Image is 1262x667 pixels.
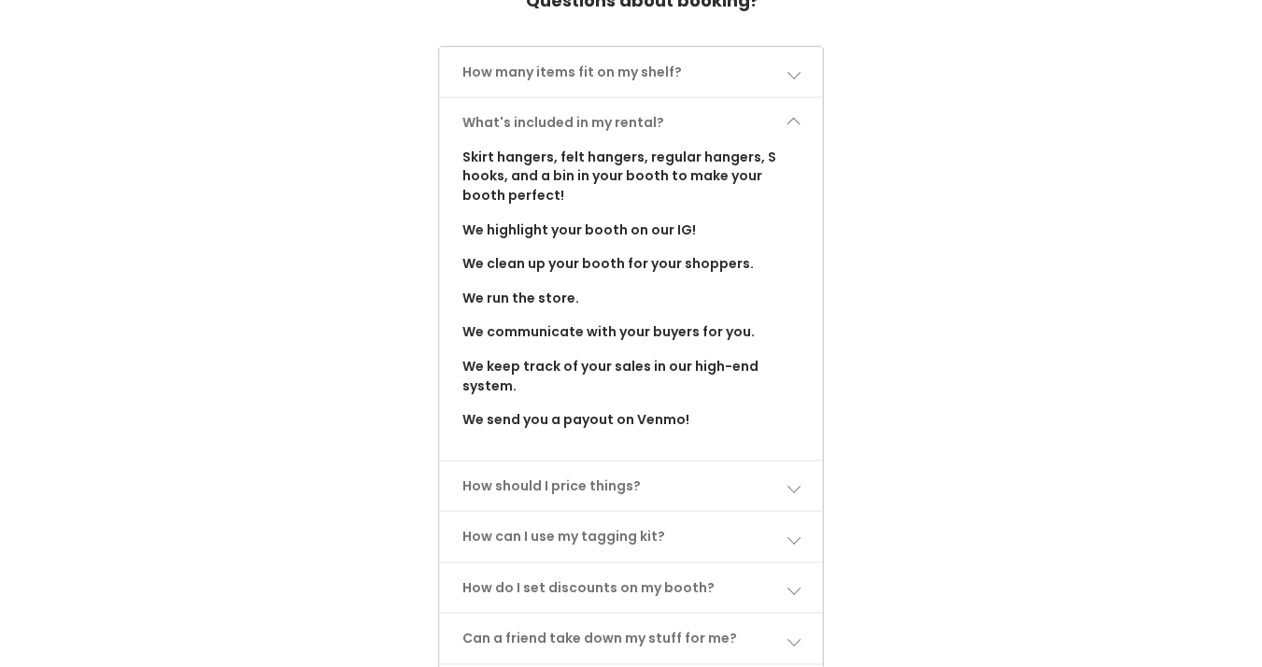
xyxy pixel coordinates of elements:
[462,357,800,395] p: We keep track of your sales in our high-end system.
[462,410,800,430] p: We send you a payout on Venmo!
[462,148,800,206] p: Skirt hangers, felt hangers, regular hangers, S hooks, and a bin in your booth to make your booth...
[440,563,822,613] a: How do I set discounts on my booth?
[462,322,800,342] p: We communicate with your buyers for you.
[462,254,800,274] p: We clean up your booth for your shoppers.
[462,220,800,240] p: We highlight your booth on our IG!
[440,512,822,561] a: How can I use my tagging kit?
[462,289,800,308] p: We run the store.
[440,48,822,97] a: How many items fit on my shelf?
[440,461,822,511] a: How should I price things?
[440,614,822,663] a: Can a friend take down my stuff for me?
[440,98,822,148] a: What's included in my rental?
